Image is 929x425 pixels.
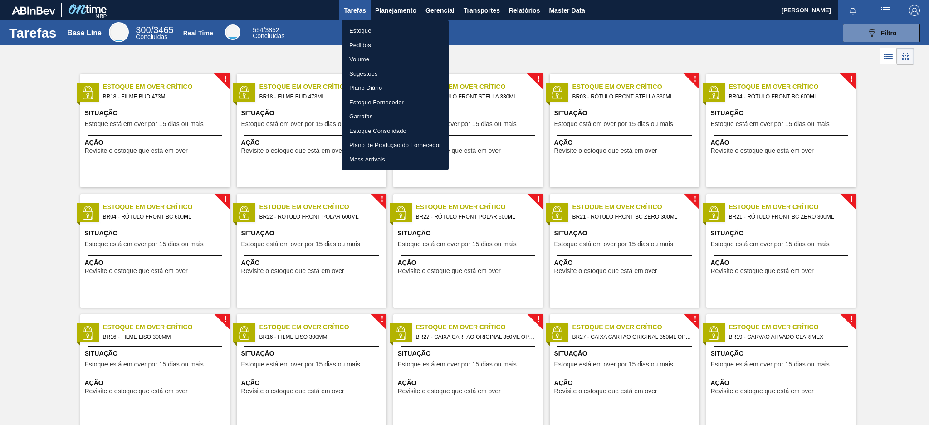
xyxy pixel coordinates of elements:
[342,67,449,81] a: Sugestões
[342,24,449,38] a: Estoque
[342,38,449,53] a: Pedidos
[342,81,449,95] a: Plano Diário
[342,152,449,167] a: Mass Arrivals
[342,124,449,138] a: Estoque Consolidado
[342,52,449,67] a: Volume
[342,95,449,110] a: Estoque Fornecedor
[342,109,449,124] a: Garrafas
[342,138,449,152] a: Plano de Produção do Fornecedor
